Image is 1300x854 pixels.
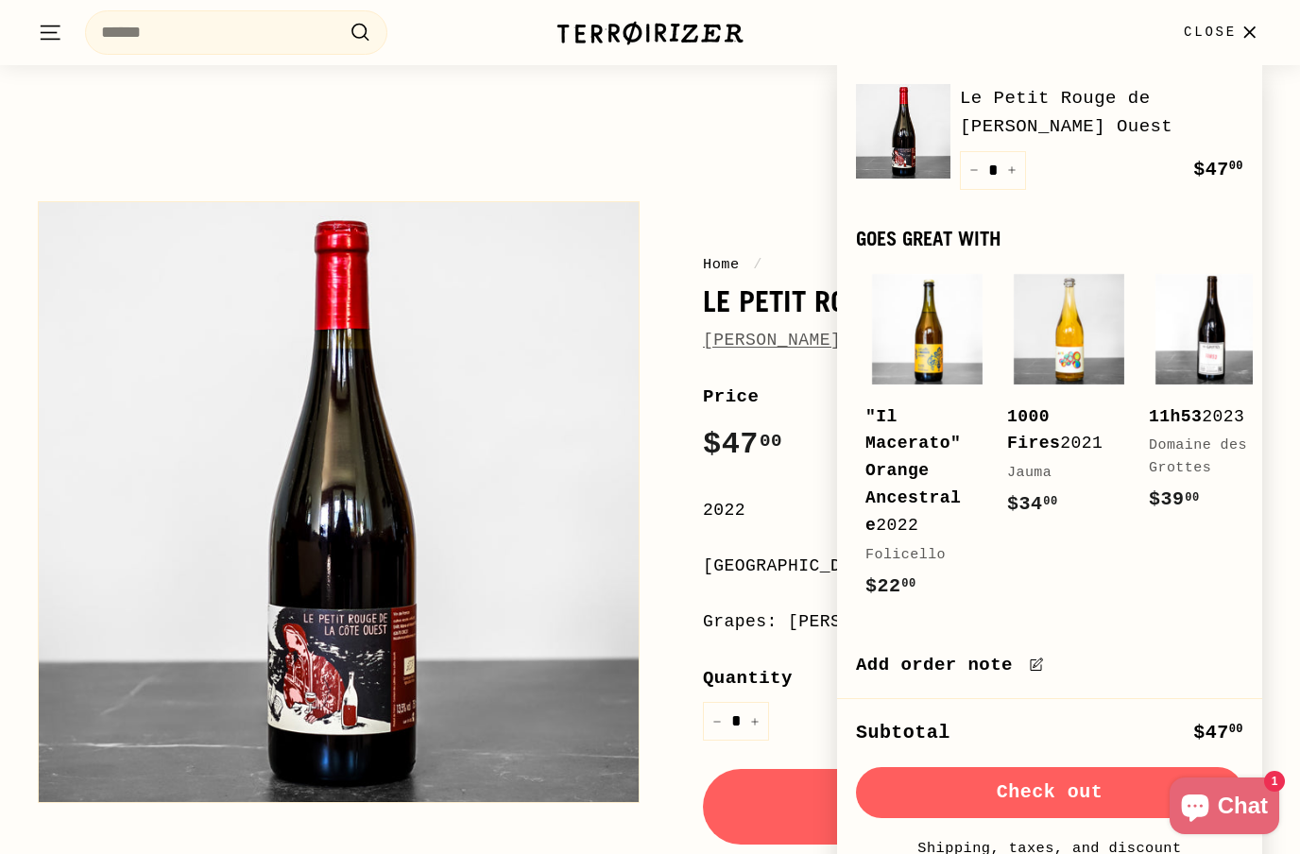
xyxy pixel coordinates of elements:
[960,84,1243,142] a: Le Petit Rouge de [PERSON_NAME] Ouest
[1184,22,1237,43] span: Close
[1193,718,1243,748] div: $47
[865,407,961,535] b: "Il Macerato" Orange Ancestrale
[703,702,769,741] input: quantity
[901,577,915,590] sup: 00
[1149,407,1202,426] b: 11h53
[1007,462,1111,485] div: Jauma
[703,427,782,462] span: $47
[1193,159,1243,180] span: $47
[998,151,1026,190] button: Increase item quantity by one
[1007,493,1058,515] span: $34
[703,497,1262,524] div: 2022
[960,151,988,190] button: Reduce item quantity by one
[760,431,782,452] sup: 00
[1185,491,1199,504] sup: 00
[703,702,731,741] button: Reduce item quantity by one
[856,767,1243,818] button: Check out
[865,544,969,567] div: Folicello
[856,228,1243,249] div: Goes great with
[1229,160,1243,173] sup: 00
[865,267,988,620] a: "Il Macerato" Orange Ancestrale2022Folicello
[1149,488,1200,510] span: $39
[748,256,767,273] span: /
[703,769,1262,845] button: Add to cart
[856,718,950,748] div: Subtotal
[703,553,1262,580] div: [GEOGRAPHIC_DATA], [GEOGRAPHIC_DATA]
[1007,407,1060,453] b: 1000 Fires
[865,575,916,597] span: $22
[865,403,969,539] div: 2022
[1007,267,1130,538] a: 1000 Fires2021Jauma
[1007,403,1111,458] div: 2021
[703,253,1262,276] nav: breadcrumbs
[1172,5,1274,60] button: Close
[703,285,1262,317] h1: Le Petit Rouge de [PERSON_NAME] Ouest
[1164,777,1285,839] inbox-online-store-chat: Shopify online store chat
[703,331,1011,350] a: [PERSON_NAME] & [PERSON_NAME]
[703,383,1262,411] label: Price
[703,256,740,273] a: Home
[856,84,950,179] img: Le Petit Rouge de la Cote Ouest
[1149,403,1253,431] div: 2023
[1149,435,1253,480] div: Domaine des Grottes
[703,664,1262,692] label: Quantity
[1229,723,1243,736] sup: 00
[856,651,1243,679] label: Add order note
[1149,267,1272,534] a: 11h532023Domaine des Grottes
[741,702,769,741] button: Increase item quantity by one
[703,608,1262,636] div: Grapes: [PERSON_NAME]
[1043,495,1057,508] sup: 00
